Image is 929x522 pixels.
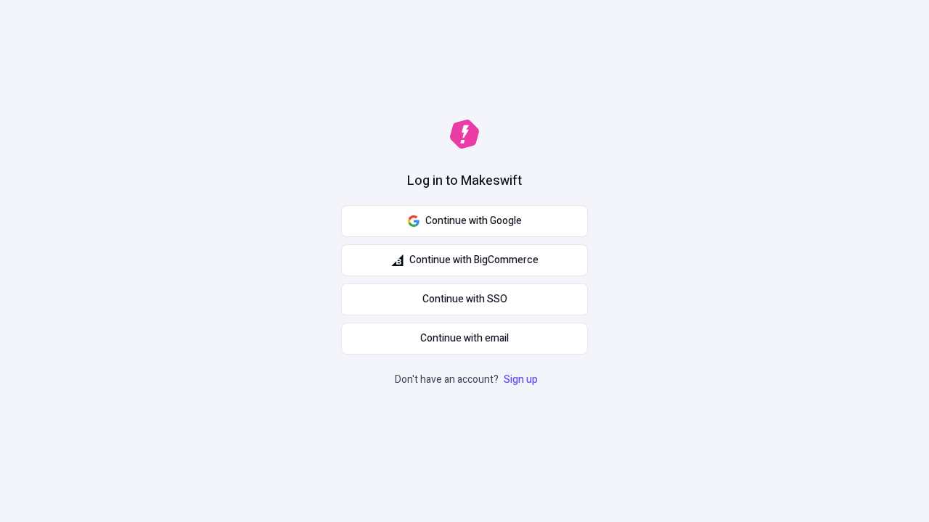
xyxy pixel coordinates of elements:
h1: Log in to Makeswift [407,172,522,191]
span: Continue with email [420,331,509,347]
p: Don't have an account? [395,372,541,388]
span: Continue with BigCommerce [409,252,539,268]
button: Continue with email [341,323,588,355]
a: Sign up [501,372,541,387]
a: Continue with SSO [341,283,588,315]
button: Continue with BigCommerce [341,244,588,276]
span: Continue with Google [425,213,522,229]
button: Continue with Google [341,205,588,237]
